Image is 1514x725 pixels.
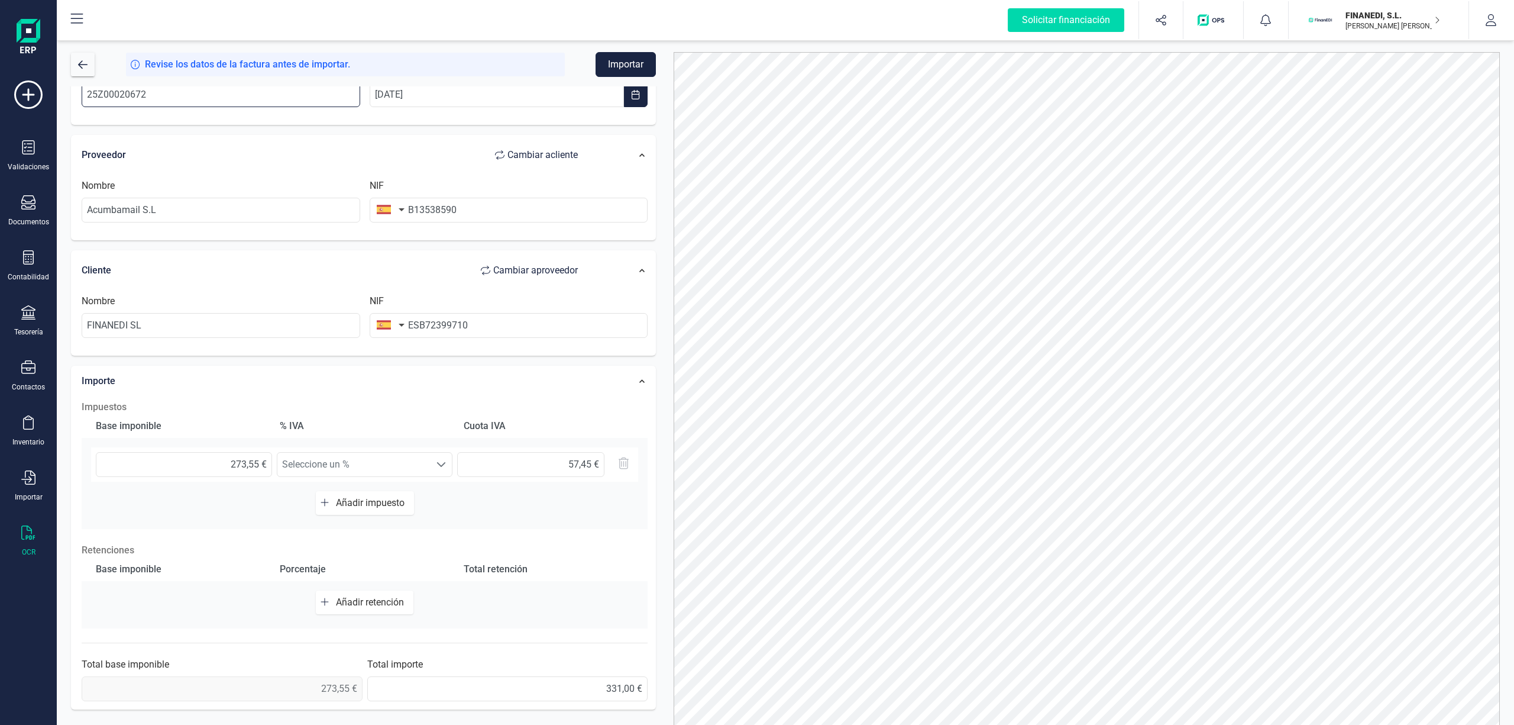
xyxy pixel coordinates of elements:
div: Cliente [82,259,590,282]
div: Proveedor [82,143,590,167]
div: Contactos [12,382,45,392]
img: Logo Finanedi [17,19,40,57]
button: Importar [596,52,656,77]
div: Inventario [12,437,44,447]
button: Añadir retención [316,591,413,614]
button: FIFINANEDI, S.L.[PERSON_NAME] [PERSON_NAME] [1303,1,1454,39]
div: Solicitar financiación [1008,8,1124,32]
div: OCR [22,547,35,557]
button: Cambiar acliente [483,143,590,167]
div: % IVA [275,414,454,438]
label: NIF [370,179,384,193]
span: Añadir impuesto [336,497,409,508]
div: Cuota IVA [459,414,638,438]
div: Contabilidad [8,272,49,282]
h2: Impuestos [82,400,648,414]
button: Añadir impuesto [316,491,414,515]
p: Retenciones [82,543,648,558]
p: FINANEDI, S.L. [1345,9,1440,21]
div: Documentos [8,217,49,227]
div: Total retención [459,558,638,581]
input: 0,00 € [367,676,648,701]
label: Total importe [367,658,423,672]
label: Nombre [82,294,115,308]
label: Nombre [82,179,115,193]
div: Base imponible [91,558,270,581]
span: Cambiar a proveedor [493,263,578,278]
div: Validaciones [8,162,49,172]
label: Total base imponible [82,658,169,672]
p: [PERSON_NAME] [PERSON_NAME] [1345,21,1440,31]
span: Importe [82,375,115,386]
div: Tesorería [14,327,43,337]
button: Logo de OPS [1191,1,1236,39]
div: Importar [15,492,43,502]
label: NIF [370,294,384,308]
span: Revise los datos de la factura antes de importar. [145,57,350,72]
button: Cambiar aproveedor [469,259,590,282]
span: Añadir retención [336,597,409,608]
input: 0,00 € [457,452,604,477]
span: Seleccione un % [277,453,430,476]
input: 0,00 € [96,452,272,477]
span: Cambiar a cliente [507,148,578,162]
div: Porcentaje [275,558,454,581]
img: Logo de OPS [1198,14,1229,26]
img: FI [1308,7,1334,33]
button: Solicitar financiación [994,1,1138,39]
div: Base imponible [91,414,270,438]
